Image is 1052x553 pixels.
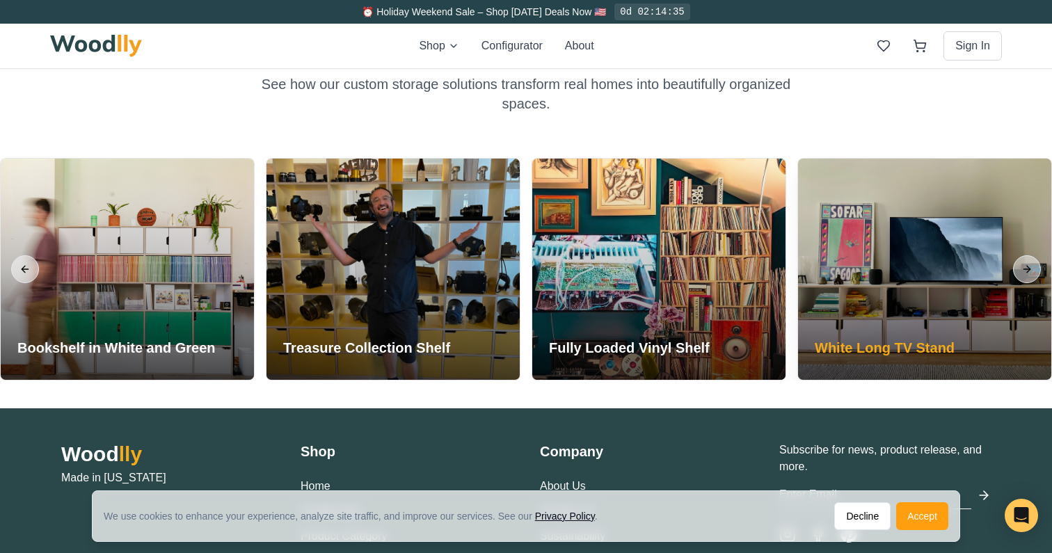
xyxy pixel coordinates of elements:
[301,442,512,461] h3: Shop
[119,442,142,465] span: lly
[896,502,948,530] button: Accept
[779,481,971,509] input: Enter Email
[283,338,450,358] h3: Treasure Collection Shelf
[1005,499,1038,532] div: Open Intercom Messenger
[301,480,330,492] a: Home
[419,38,459,54] button: Shop
[540,442,751,461] h3: Company
[61,442,273,467] h2: Wood
[17,338,215,358] h3: Bookshelf in White and Green
[481,38,543,54] button: Configurator
[815,338,955,358] h3: White Long TV Stand
[50,35,142,57] img: Woodlly
[943,31,1002,61] button: Sign In
[362,6,606,17] span: ⏰ Holiday Weekend Sale – Shop [DATE] Deals Now 🇺🇸
[259,74,793,113] p: See how our custom storage solutions transform real homes into beautifully organized spaces.
[104,509,609,523] div: We use cookies to enhance your experience, analyze site traffic, and improve our services. See our .
[834,502,891,530] button: Decline
[61,470,273,486] p: Made in [US_STATE]
[779,442,991,475] p: Subscribe for news, product release, and more.
[540,480,586,492] a: About Us
[549,338,710,358] h3: Fully Loaded Vinyl Shelf
[614,3,690,20] div: 0d 02:14:35
[535,511,595,522] a: Privacy Policy
[565,38,594,54] button: About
